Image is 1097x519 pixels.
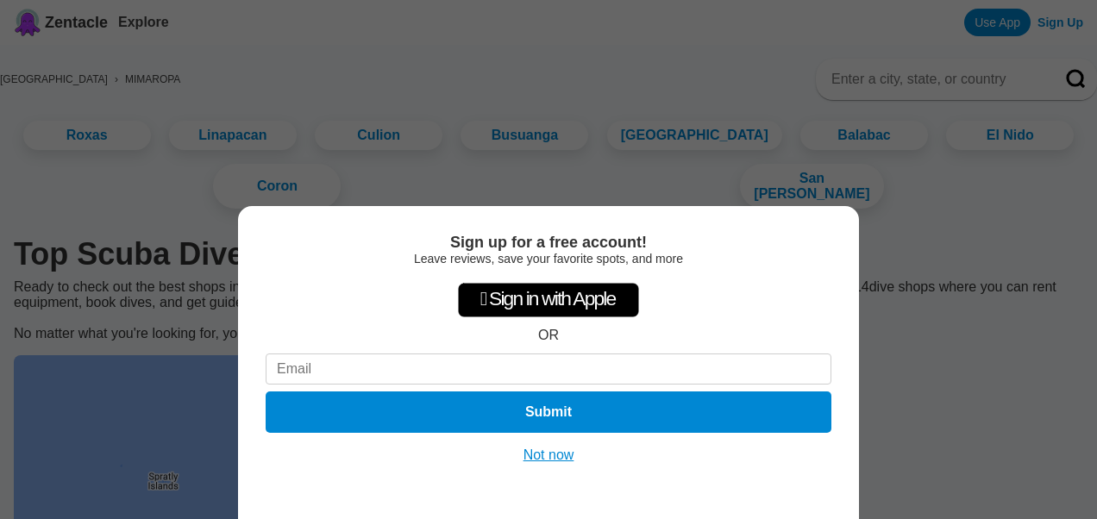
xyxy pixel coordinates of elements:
div: Sign in with Apple [458,283,639,317]
div: Sign up for a free account! [266,234,831,252]
button: Not now [518,447,580,464]
div: OR [538,328,559,343]
input: Email [266,353,831,385]
button: Submit [266,391,831,433]
div: Leave reviews, save your favorite spots, and more [266,252,831,266]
